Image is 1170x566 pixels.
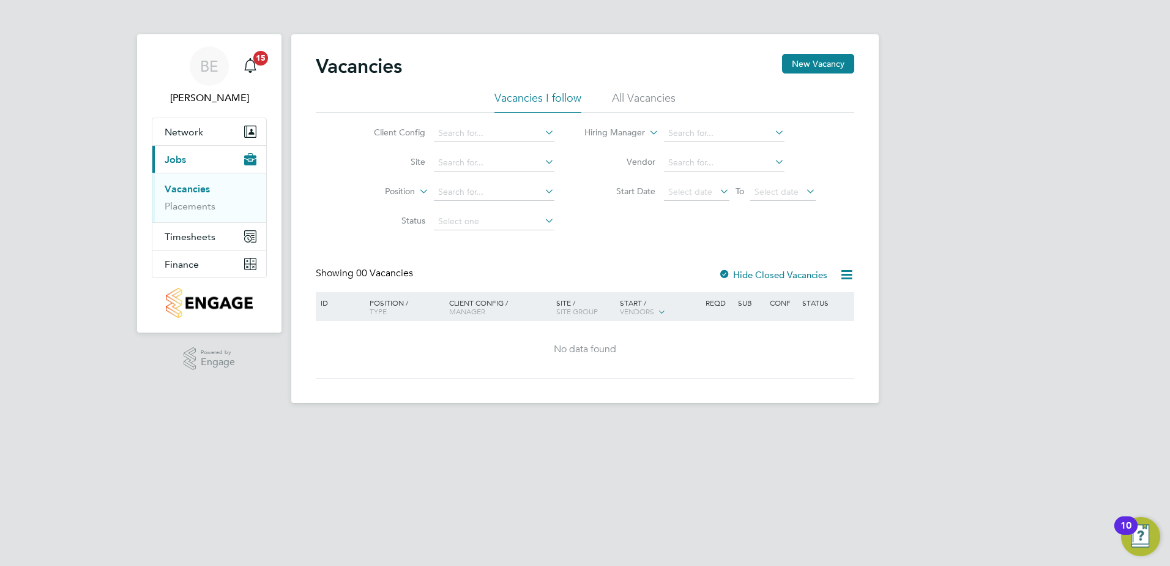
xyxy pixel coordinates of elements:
input: Search for... [434,125,554,142]
span: Select date [755,186,799,197]
button: Network [152,118,266,145]
label: Client Config [355,127,425,138]
button: New Vacancy [782,54,854,74]
div: Status [799,292,852,313]
label: Vendor [585,156,655,167]
button: Finance [152,251,266,277]
input: Search for... [434,154,554,172]
span: Powered by [201,347,235,358]
div: Start / [617,292,702,323]
span: Finance [165,258,199,270]
span: Type [370,306,387,316]
span: 15 [253,51,268,66]
a: Go to home page [152,288,267,318]
input: Search for... [664,154,784,172]
label: Position [345,186,415,198]
input: Search for... [664,125,784,142]
h2: Vacancies [316,54,402,78]
a: 15 [238,47,263,86]
div: Position / [360,292,446,322]
div: Conf [767,292,799,313]
span: Jobs [165,154,186,165]
span: Site Group [556,306,598,316]
button: Jobs [152,146,266,173]
li: Vacancies I follow [494,91,581,113]
a: Vacancies [165,183,210,195]
label: Hide Closed Vacancies [718,269,827,281]
button: Open Resource Center, 10 new notifications [1121,517,1160,556]
a: Powered byEngage [184,347,236,371]
div: ID [318,292,360,313]
span: Network [165,126,203,138]
div: Jobs [152,173,266,222]
label: Start Date [585,186,655,197]
div: Sub [735,292,767,313]
button: Timesheets [152,223,266,250]
label: Site [355,156,425,167]
div: Showing [316,267,415,280]
span: Engage [201,357,235,368]
input: Search for... [434,184,554,201]
span: Timesheets [165,231,215,243]
span: To [732,183,748,199]
span: Vendors [620,306,654,316]
a: Placements [165,200,215,212]
div: Site / [553,292,617,322]
span: Select date [668,186,712,197]
span: Billy Eadie [152,91,267,105]
span: Manager [449,306,485,316]
div: Reqd [702,292,734,313]
div: No data found [318,343,852,356]
img: countryside-properties-logo-retina.png [166,288,252,318]
span: 00 Vacancies [356,267,413,279]
input: Select one [434,213,554,230]
label: Hiring Manager [575,127,645,139]
span: BE [200,58,218,74]
li: All Vacancies [612,91,676,113]
div: 10 [1120,526,1131,541]
a: BE[PERSON_NAME] [152,47,267,105]
nav: Main navigation [137,34,281,333]
label: Status [355,215,425,226]
div: Client Config / [446,292,553,322]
